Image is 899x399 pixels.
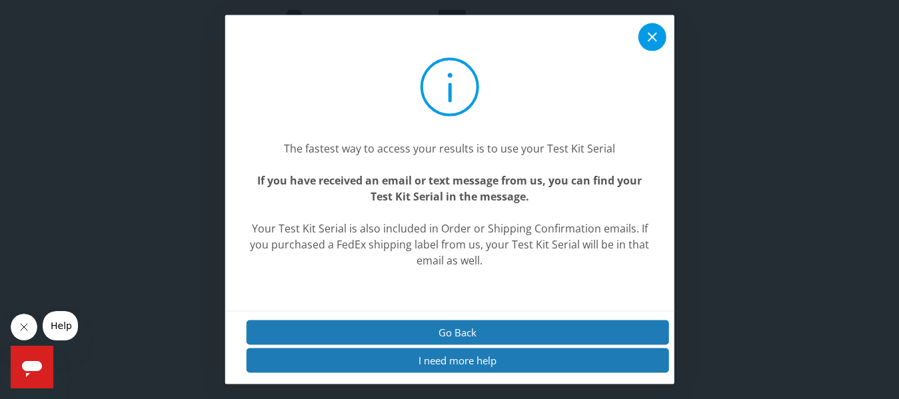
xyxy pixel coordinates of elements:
center: Your Test Kit Serial is also included in Order or Shipping Confirmation emails. If you purchased ... [246,220,653,268]
button: Go Back [246,320,669,344]
center: If you have received an email or text message from us, you can find your Test Kit Serial in the m... [246,172,653,204]
iframe: Button to launch messaging window [11,346,53,388]
iframe: Message from company [43,311,78,340]
center: The fastest way to access your results is to use your Test Kit Serial [246,140,653,156]
iframe: Close message [11,314,37,340]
